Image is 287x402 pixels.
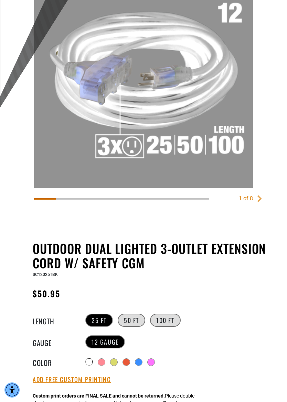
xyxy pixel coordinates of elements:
label: 25 FT [85,314,113,327]
legend: Length [33,316,67,325]
a: Next [256,195,263,202]
label: 12 Gauge [85,335,125,348]
span: SC12025TBK [33,272,58,277]
label: 100 FT [150,314,181,327]
h1: Outdoor Dual Lighted 3-Outlet Extension Cord w/ Safety CGM [33,241,282,270]
legend: Gauge [33,337,67,346]
strong: Custom print orders are FINAL SALE and cannot be returned. [33,393,165,399]
button: Add Free Custom Printing [33,376,111,383]
div: 1 of 8 [239,194,253,203]
div: Accessibility Menu [4,382,20,398]
legend: Color [33,357,67,366]
label: 50 FT [118,314,145,327]
span: $50.95 [33,287,60,300]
